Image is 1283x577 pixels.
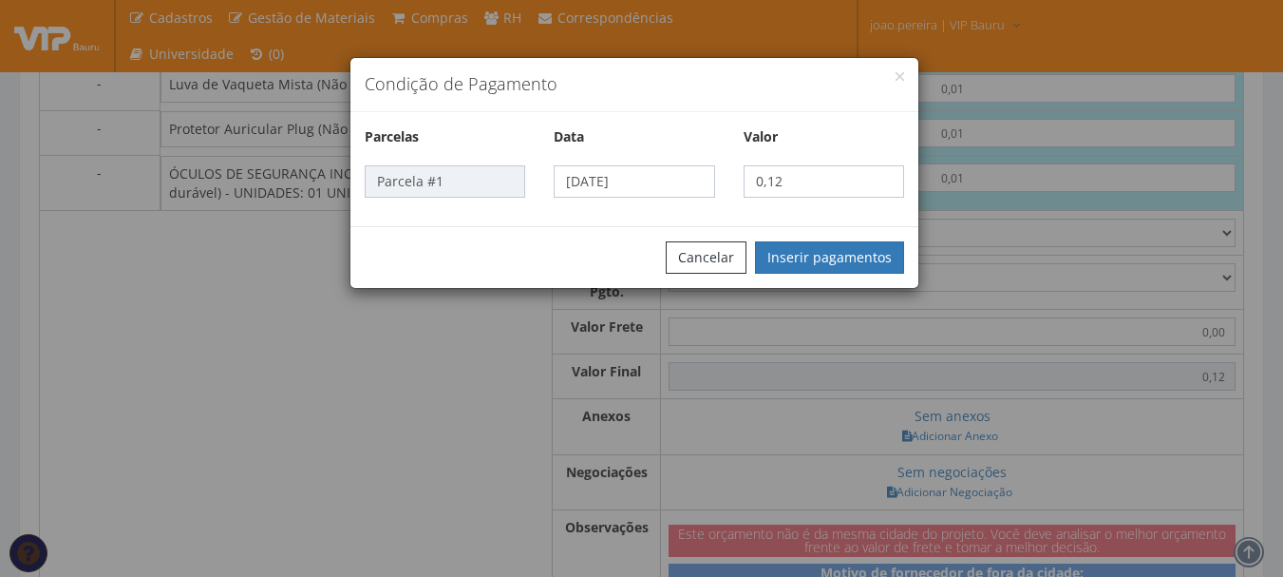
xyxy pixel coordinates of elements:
label: Valor [744,127,778,146]
label: Data [554,127,584,146]
button: Cancelar [666,241,746,274]
button: Inserir pagamentos [755,241,904,274]
label: Parcelas [365,127,419,146]
h4: Condição de Pagamento [365,72,904,97]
